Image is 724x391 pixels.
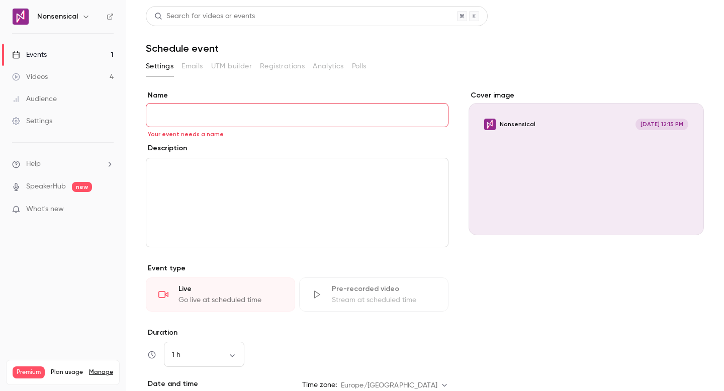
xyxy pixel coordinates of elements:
div: Videos [12,72,48,82]
div: Go live at scheduled time [178,295,283,305]
div: 1 h [164,350,244,360]
h1: Schedule event [146,42,704,54]
span: Analytics [313,61,344,72]
div: Settings [12,116,52,126]
div: editor [146,158,448,247]
label: Description [146,143,187,153]
label: Duration [146,328,448,338]
div: LiveGo live at scheduled time [146,277,295,312]
span: Your event needs a name [148,130,224,138]
span: Premium [13,366,45,378]
li: help-dropdown-opener [12,159,114,169]
span: UTM builder [211,61,252,72]
div: Search for videos or events [154,11,255,22]
a: Manage [89,368,113,376]
div: Stream at scheduled time [332,295,436,305]
div: Europe/[GEOGRAPHIC_DATA] [341,380,448,390]
a: SpeakerHub [26,181,66,192]
iframe: Noticeable Trigger [102,205,114,214]
span: Registrations [260,61,305,72]
p: Date and time [146,379,198,389]
section: Cover image [469,90,704,235]
div: Pre-recorded video [332,284,436,294]
span: Polls [352,61,367,72]
div: Audience [12,94,57,104]
span: Emails [182,61,203,72]
img: Nonsensical [13,9,29,25]
div: Live [178,284,283,294]
section: description [146,158,448,247]
span: new [72,182,92,192]
label: Time zone: [302,380,337,390]
span: What's new [26,204,64,215]
button: Settings [146,58,173,74]
h6: Nonsensical [37,12,78,22]
span: Plan usage [51,368,83,376]
label: Name [146,90,448,101]
label: Cover image [469,90,704,101]
p: Event type [146,263,448,273]
div: Pre-recorded videoStream at scheduled time [299,277,448,312]
div: Events [12,50,47,60]
span: Help [26,159,41,169]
